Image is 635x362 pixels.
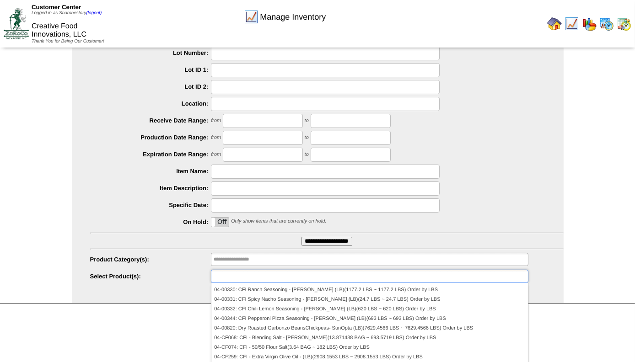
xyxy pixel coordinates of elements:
[211,304,527,314] li: 04-00332: CFI Chili Lemon Seasoning - [PERSON_NAME] (LB)(620 LBS ~ 620 LBS) Order by LBS
[244,10,258,24] img: line_graph.gif
[90,185,211,192] label: Item Description:
[90,100,211,107] label: Location:
[211,352,527,362] li: 04-CF259: CFI - Extra Virgin Olive Oil - (LB)(2908.1553 LBS ~ 2908.1553 LBS) Order by LBS
[211,218,229,227] label: Off
[211,295,527,304] li: 04-00331: CFI Spicy Nacho Seasoning - [PERSON_NAME] (LB)(24.7 LBS ~ 24.7 LBS) Order by LBS
[211,285,527,295] li: 04-00330: CFI Ranch Seasoning - [PERSON_NAME] (LB)(1177.2 LBS ~ 1177.2 LBS) Order by LBS
[90,168,211,175] label: Item Name:
[211,343,527,352] li: 04-CF074: CFI - 50/50 Flour Salt(3.64 BAG ~ 182 LBS) Order by LBS
[32,39,104,44] span: Thank You for Being Our Customer!
[305,135,309,141] span: to
[32,11,102,16] span: Logged in as Sharonestory
[211,152,221,158] span: from
[211,217,229,227] div: OnOff
[211,135,221,141] span: from
[90,49,211,56] label: Lot Number:
[90,117,211,124] label: Receive Date Range:
[90,218,211,225] label: On Hold:
[211,333,527,343] li: 04-CF068: CFI - Blending Salt - [PERSON_NAME](13.871438 BAG ~ 693.5719 LBS) Order by LBS
[90,151,211,158] label: Expiration Date Range:
[90,66,211,73] label: Lot ID 1:
[305,118,309,124] span: to
[582,16,597,31] img: graph.gif
[231,219,326,224] span: Only show items that are currently on hold.
[32,22,86,38] span: Creative Food Innovations, LLC
[90,273,211,280] label: Select Product(s):
[86,11,102,16] a: (logout)
[90,134,211,141] label: Production Date Range:
[599,16,614,31] img: calendarprod.gif
[32,4,81,11] span: Customer Center
[90,83,211,90] label: Lot ID 2:
[90,202,211,208] label: Specific Date:
[211,324,527,333] li: 04-00820: Dry Roasted Garbonzo BeansChickpeas- SunOpta (LB)(7629.4566 LBS ~ 7629.4566 LBS) Order ...
[211,314,527,324] li: 04-00344: CFI Pepperoni Pizza Seasoning - [PERSON_NAME] (LB)(693 LBS ~ 693 LBS) Order by LBS
[547,16,562,31] img: home.gif
[260,12,326,22] span: Manage Inventory
[565,16,579,31] img: line_graph.gif
[4,8,29,39] img: ZoRoCo_Logo(Green%26Foil)%20jpg.webp
[305,152,309,158] span: to
[617,16,631,31] img: calendarinout.gif
[211,118,221,124] span: from
[90,256,211,263] label: Product Category(s):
